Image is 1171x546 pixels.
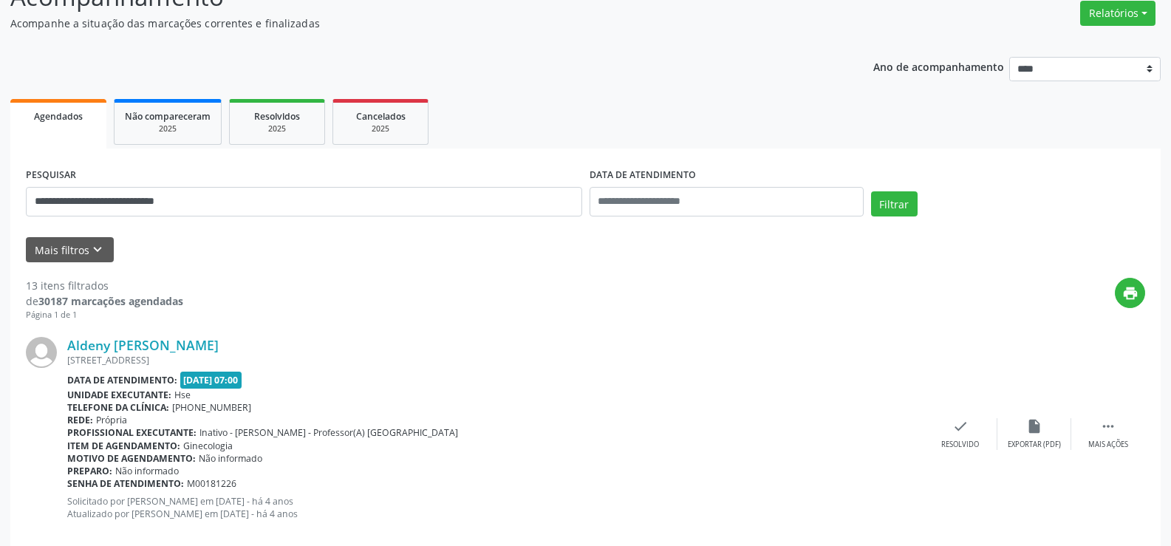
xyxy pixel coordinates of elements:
i: check [952,418,969,434]
button: Mais filtroskeyboard_arrow_down [26,237,114,263]
b: Rede: [67,414,93,426]
b: Item de agendamento: [67,440,180,452]
div: Página 1 de 1 [26,309,183,321]
span: Cancelados [356,110,406,123]
div: Exportar (PDF) [1008,440,1061,450]
button: print [1115,278,1145,308]
span: Ginecologia [183,440,233,452]
span: [DATE] 07:00 [180,372,242,389]
i:  [1100,418,1116,434]
button: Relatórios [1080,1,1155,26]
strong: 30187 marcações agendadas [38,294,183,308]
div: 2025 [240,123,314,134]
span: M00181226 [187,477,236,490]
span: Agendados [34,110,83,123]
p: Acompanhe a situação das marcações correntes e finalizadas [10,16,816,31]
button: Filtrar [871,191,918,216]
img: img [26,337,57,368]
span: Inativo - [PERSON_NAME] - Professor(A) [GEOGRAPHIC_DATA] [199,426,458,439]
span: Hse [174,389,191,401]
b: Telefone da clínica: [67,401,169,414]
i: print [1122,285,1138,301]
i: insert_drive_file [1026,418,1042,434]
div: Mais ações [1088,440,1128,450]
span: Não informado [199,452,262,465]
p: Ano de acompanhamento [873,57,1004,75]
p: Solicitado por [PERSON_NAME] em [DATE] - há 4 anos Atualizado por [PERSON_NAME] em [DATE] - há 4 ... [67,495,924,520]
div: 2025 [344,123,417,134]
i: keyboard_arrow_down [89,242,106,258]
label: DATA DE ATENDIMENTO [590,164,696,187]
span: Não informado [115,465,179,477]
label: PESQUISAR [26,164,76,187]
span: Resolvidos [254,110,300,123]
b: Motivo de agendamento: [67,452,196,465]
a: Aldeny [PERSON_NAME] [67,337,219,353]
div: [STREET_ADDRESS] [67,354,924,366]
div: 13 itens filtrados [26,278,183,293]
b: Unidade executante: [67,389,171,401]
div: de [26,293,183,309]
div: Resolvido [941,440,979,450]
span: Própria [96,414,127,426]
span: Não compareceram [125,110,211,123]
span: [PHONE_NUMBER] [172,401,251,414]
b: Profissional executante: [67,426,197,439]
b: Preparo: [67,465,112,477]
div: 2025 [125,123,211,134]
b: Data de atendimento: [67,374,177,386]
b: Senha de atendimento: [67,477,184,490]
